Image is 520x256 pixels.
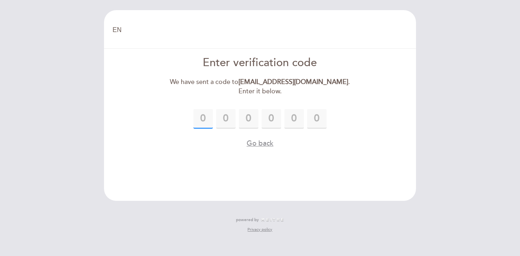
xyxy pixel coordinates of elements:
[216,109,236,129] input: 0
[307,109,327,129] input: 0
[284,109,304,129] input: 0
[239,109,258,129] input: 0
[262,109,281,129] input: 0
[247,138,273,148] button: Go back
[236,217,284,223] a: powered by
[261,218,284,222] img: MEITRE
[236,217,259,223] span: powered by
[247,227,272,232] a: Privacy policy
[167,55,353,71] div: Enter verification code
[193,109,213,129] input: 0
[167,77,353,96] div: We have sent a code to . Enter it below.
[238,78,348,86] strong: [EMAIL_ADDRESS][DOMAIN_NAME]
